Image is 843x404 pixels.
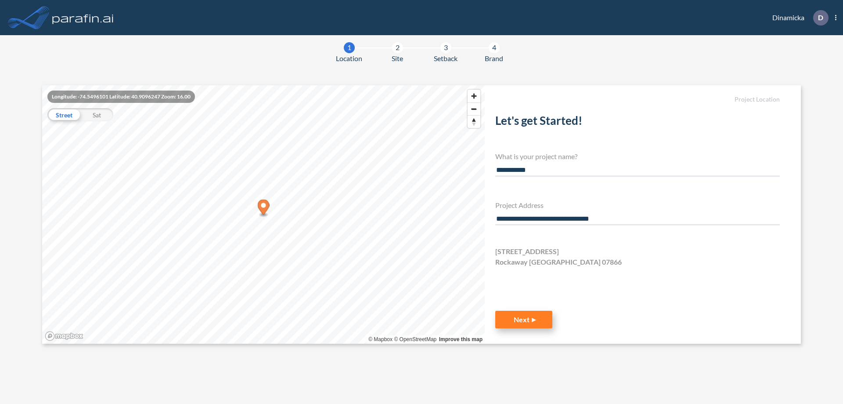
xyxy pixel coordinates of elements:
[80,108,113,121] div: Sat
[495,201,780,209] h4: Project Address
[336,53,362,64] span: Location
[50,9,115,26] img: logo
[392,53,403,64] span: Site
[47,108,80,121] div: Street
[368,336,393,342] a: Mapbox
[495,311,552,328] button: Next
[485,53,503,64] span: Brand
[47,91,195,103] div: Longitude: -74.5496101 Latitude: 40.9096247 Zoom: 16.00
[759,10,836,25] div: Dinamicka
[434,53,458,64] span: Setback
[489,42,500,53] div: 4
[45,331,83,341] a: Mapbox homepage
[495,96,780,103] h5: Project Location
[468,115,480,128] button: Reset bearing to north
[468,90,480,102] button: Zoom in
[495,257,622,267] span: Rockaway [GEOGRAPHIC_DATA] 07866
[394,336,436,342] a: OpenStreetMap
[468,103,480,115] span: Zoom out
[818,14,823,22] p: D
[392,42,403,53] div: 2
[344,42,355,53] div: 1
[258,200,270,218] div: Map marker
[495,246,559,257] span: [STREET_ADDRESS]
[439,336,483,342] a: Improve this map
[42,85,485,344] canvas: Map
[495,114,780,131] h2: Let's get Started!
[495,152,780,160] h4: What is your project name?
[468,102,480,115] button: Zoom out
[440,42,451,53] div: 3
